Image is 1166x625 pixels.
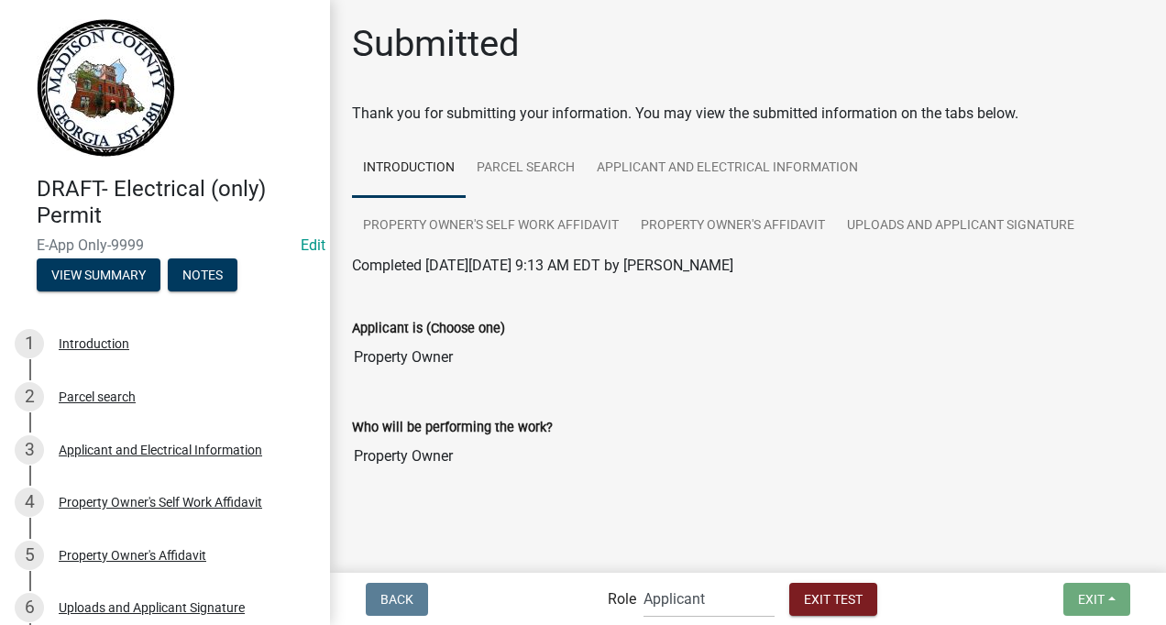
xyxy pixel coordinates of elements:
h1: Submitted [352,22,520,66]
div: Introduction [59,337,129,350]
button: Exit Test [789,583,877,616]
div: Applicant and Electrical Information [59,444,262,456]
span: Exit [1078,591,1105,606]
div: Uploads and Applicant Signature [59,601,245,614]
button: Exit [1063,583,1130,616]
div: 1 [15,329,44,358]
a: Property Owner's Affidavit [630,197,836,256]
div: Parcel search [59,390,136,403]
div: Thank you for submitting your information. You may view the submitted information on the tabs below. [352,103,1144,125]
wm-modal-confirm: Notes [168,269,237,283]
label: Role [608,592,636,607]
div: 2 [15,382,44,411]
label: Who will be performing the work? [352,422,553,434]
div: Property Owner's Affidavit [59,549,206,562]
a: Introduction [352,139,466,198]
div: 5 [15,541,44,570]
div: 4 [15,488,44,517]
h4: DRAFT- Electrical (only) Permit [37,176,315,229]
button: Back [366,583,428,616]
button: View Summary [37,258,160,291]
a: Uploads and Applicant Signature [836,197,1085,256]
span: E-App Only-9999 [37,236,293,254]
label: Applicant is (Choose one) [352,323,505,335]
span: Back [380,591,413,606]
span: Completed [DATE][DATE] 9:13 AM EDT by [PERSON_NAME] [352,257,733,274]
wm-modal-confirm: Edit Application Number [301,236,325,254]
a: Applicant and Electrical Information [586,139,869,198]
span: Exit Test [804,591,863,606]
div: 6 [15,593,44,622]
button: Notes [168,258,237,291]
img: Madison County, Georgia [37,19,175,157]
div: 3 [15,435,44,465]
a: Property Owner's Self Work Affidavit [352,197,630,256]
a: Edit [301,236,325,254]
wm-modal-confirm: Summary [37,269,160,283]
div: Property Owner's Self Work Affidavit [59,496,262,509]
a: Parcel search [466,139,586,198]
